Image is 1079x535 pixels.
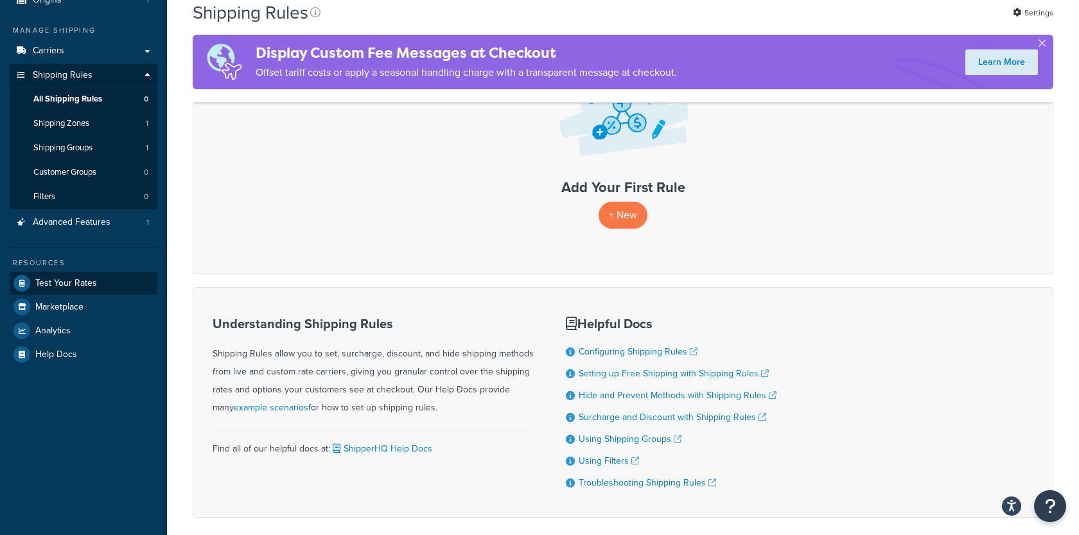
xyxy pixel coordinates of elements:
h3: Helpful Docs [566,317,776,331]
a: Customer Groups 0 [10,161,157,184]
span: Help Docs [35,349,77,360]
li: Customer Groups [10,161,157,184]
span: 1 [146,143,148,153]
span: All Shipping Rules [33,94,102,105]
a: Shipping Rules [10,64,157,87]
h3: Understanding Shipping Rules [213,317,534,331]
p: Offset tariff costs or apply a seasonal handling charge with a transparent message at checkout. [256,64,677,82]
li: Shipping Groups [10,136,157,160]
a: Shipping Zones 1 [10,112,157,136]
a: Test Your Rates [10,272,157,295]
a: Configuring Shipping Rules [579,345,697,358]
span: Carriers [33,46,64,57]
li: All Shipping Rules [10,87,157,111]
span: Advanced Features [33,217,110,228]
div: Find all of our helpful docs at: [213,430,534,458]
span: 1 [146,118,148,129]
span: Filters [33,191,55,202]
a: Filters 0 [10,185,157,209]
span: Shipping Zones [33,118,89,129]
span: Marketplace [35,302,83,313]
a: Troubleshooting Shipping Rules [579,476,716,489]
h3: Add Your First Rule [206,180,1040,195]
div: Shipping Rules allow you to set, surcharge, discount, and hide shipping methods from live and cus... [213,317,534,417]
li: Shipping Zones [10,112,157,136]
li: Filters [10,185,157,209]
span: Analytics [35,326,71,337]
span: 1 [146,217,149,228]
button: Open Resource Center [1034,490,1066,522]
span: 0 [144,94,148,105]
a: ShipperHQ Help Docs [330,442,432,455]
a: All Shipping Rules 0 [10,87,157,111]
a: Using Shipping Groups [579,432,681,446]
a: Marketplace [10,295,157,319]
a: Advanced Features 1 [10,211,157,234]
a: Hide and Prevent Methods with Shipping Rules [579,389,776,402]
a: Learn More [965,49,1038,75]
span: Shipping Rules [33,70,92,81]
span: Customer Groups [33,167,96,178]
li: Shipping Rules [10,64,157,210]
a: Setting up Free Shipping with Shipping Rules [579,367,769,380]
span: Shipping Groups [33,143,92,153]
h4: Display Custom Fee Messages at Checkout [256,42,677,64]
span: Test Your Rates [35,278,97,289]
img: duties-banner-06bc72dcb5fe05cb3f9472aba00be2ae8eb53ab6f0d8bb03d382ba314ac3c341.png [193,35,256,89]
a: Analytics [10,319,157,342]
a: Using Filters [579,454,639,468]
span: 0 [144,167,148,178]
a: example scenarios [234,401,308,414]
div: Manage Shipping [10,25,157,36]
div: Resources [10,258,157,268]
a: Carriers [10,39,157,63]
a: Settings [1013,4,1053,22]
a: Surcharge and Discount with Shipping Rules [579,410,766,424]
span: 0 [144,191,148,202]
a: Shipping Groups 1 [10,136,157,160]
p: + New [599,202,647,228]
li: Advanced Features [10,211,157,234]
a: Help Docs [10,343,157,366]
